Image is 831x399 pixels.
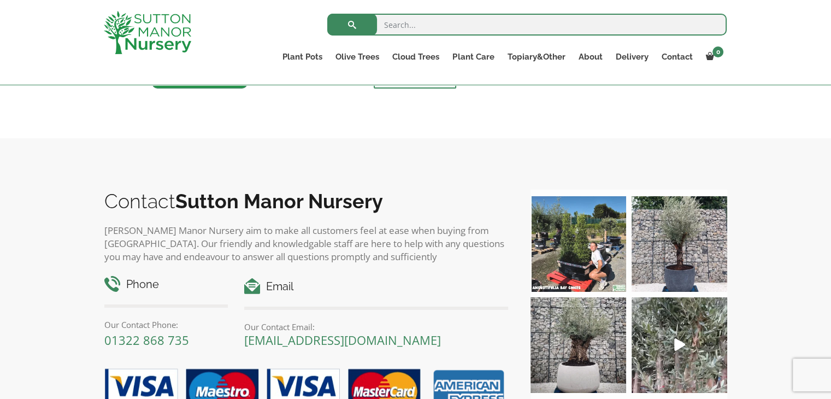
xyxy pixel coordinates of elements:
h4: Phone [104,276,228,293]
a: Delivery [609,49,655,64]
img: New arrivals Monday morning of beautiful olive trees 🤩🤩 The weather is beautiful this summer, gre... [632,297,727,393]
a: 0 [699,49,727,64]
p: Our Contact Phone: [104,318,228,331]
h4: Email [244,278,508,295]
img: logo [104,11,191,54]
input: Search... [327,14,727,36]
b: Sutton Manor Nursery [175,190,383,213]
a: Olive Trees [329,49,386,64]
img: A beautiful multi-stem Spanish Olive tree potted in our luxurious fibre clay pots 😍😍 [632,196,727,292]
p: [PERSON_NAME] Manor Nursery aim to make all customers feel at ease when buying from [GEOGRAPHIC_D... [104,224,509,263]
p: Our Contact Email: [244,320,508,333]
img: Check out this beauty we potted at our nursery today ❤️‍🔥 A huge, ancient gnarled Olive tree plan... [531,297,626,393]
a: Topiary&Other [500,49,571,64]
a: Plant Pots [276,49,329,64]
a: [EMAIL_ADDRESS][DOMAIN_NAME] [244,332,441,348]
a: About [571,49,609,64]
a: 01322 868 735 [104,332,189,348]
a: Play [632,297,727,393]
a: Contact [655,49,699,64]
svg: Play [674,338,685,351]
h2: Contact [104,190,509,213]
a: Plant Care [446,49,500,64]
img: Our elegant & picturesque Angustifolia Cones are an exquisite addition to your Bay Tree collectio... [531,196,626,292]
a: Cloud Trees [386,49,446,64]
span: 0 [712,46,723,57]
